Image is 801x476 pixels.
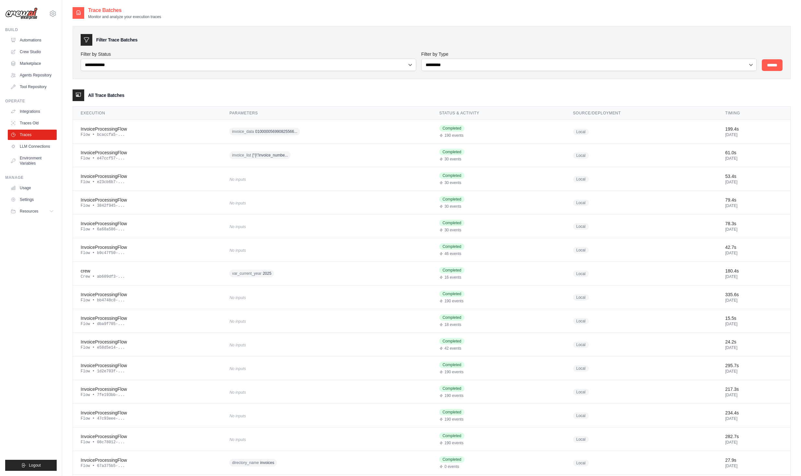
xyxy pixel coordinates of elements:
div: Flow • e58d5e14-... [81,345,214,350]
div: 335.6s [725,291,783,298]
span: Completed [439,172,464,179]
a: Automations [8,35,57,45]
div: Operate [5,99,57,104]
span: No inputs [229,296,246,300]
div: No inputs [229,293,354,302]
div: [DATE] [725,392,783,398]
span: No inputs [229,225,246,229]
span: Completed [439,267,464,273]
tr: View details for InvoiceProcessingFlow execution [73,404,790,427]
div: Flow • 08c78012-... [81,440,214,445]
h2: Trace Batches [88,6,161,14]
div: InvoiceProcessingFlow [81,291,214,298]
tr: View details for InvoiceProcessingFlow execution [73,120,790,144]
div: InvoiceProcessingFlow [81,315,214,321]
div: InvoiceProcessingFlow [81,457,214,463]
span: 30 events [444,157,461,162]
div: [DATE] [725,416,783,421]
div: [DATE] [725,463,783,469]
span: 0 events [444,464,459,469]
span: 42 events [444,346,461,351]
th: Source/Deployment [565,107,717,120]
div: Manage [5,175,57,180]
div: Build [5,27,57,32]
div: [DATE] [725,440,783,445]
span: No inputs [229,437,246,442]
label: Filter by Status [81,51,416,57]
div: InvoiceProcessingFlow [81,410,214,416]
div: 199.4s [725,126,783,132]
span: Local [573,129,589,135]
div: [DATE] [725,321,783,327]
div: [DATE] [725,274,783,279]
div: Flow • dba9f705-... [81,321,214,327]
a: Marketplace [8,58,57,69]
tr: View details for InvoiceProcessingFlow execution [73,427,790,451]
span: var_current_year [232,271,261,276]
div: InvoiceProcessingFlow [81,197,214,203]
span: No inputs [229,343,246,347]
span: Completed [439,243,464,250]
button: Logout [5,460,57,471]
th: Timing [717,107,790,120]
div: InvoiceProcessingFlow [81,173,214,180]
tr: View details for InvoiceProcessingFlow execution [73,356,790,380]
span: Completed [439,291,464,297]
span: Local [573,200,589,206]
tr: View details for InvoiceProcessingFlow execution [73,144,790,167]
span: No inputs [229,390,246,395]
label: Filter by Type [421,51,757,57]
span: Completed [439,409,464,415]
span: Completed [439,220,464,226]
div: 217.3s [725,386,783,392]
tr: View details for crew execution [73,262,790,285]
span: Local [573,247,589,253]
a: Agents Repository [8,70,57,80]
span: Local [573,460,589,466]
div: [DATE] [725,227,783,232]
div: 180.4s [725,268,783,274]
tr: View details for InvoiceProcessingFlow execution [73,380,790,404]
div: InvoiceProcessingFlow [81,386,214,392]
div: Flow • e23cb6b7-... [81,180,214,185]
div: [DATE] [725,369,783,374]
span: Local [573,223,589,230]
span: Local [573,271,589,277]
th: Parameters [222,107,431,120]
div: InvoiceProcessingFlow [81,362,214,369]
span: Completed [439,149,464,155]
div: Flow • bcaccfa5-... [81,132,214,137]
div: No inputs [229,246,354,254]
div: No inputs [229,435,354,444]
tr: View details for InvoiceProcessingFlow execution [73,191,790,215]
div: No inputs [229,340,354,349]
span: Local [573,342,589,348]
span: No inputs [229,414,246,418]
a: Tool Repository [8,82,57,92]
span: invoice_data [232,129,254,134]
div: Flow • 7fe193bb-... [81,392,214,398]
div: InvoiceProcessingFlow [81,244,214,250]
span: ["{\"invoice_numbe... [252,153,288,158]
a: Environment Variables [8,153,57,168]
span: Completed [439,314,464,321]
span: No inputs [229,319,246,324]
p: Monitor and analyze your execution traces [88,14,161,19]
span: Local [573,436,589,443]
button: Resources [8,206,57,216]
div: No inputs [229,388,354,396]
div: 15.5s [725,315,783,321]
span: 30 events [444,227,461,233]
span: 010000056990825566... [255,129,297,134]
span: 2025 [263,271,271,276]
div: [DATE] [725,132,783,137]
div: Crew • ab609df3-... [81,274,214,279]
div: 53.4s [725,173,783,180]
div: No inputs [229,175,354,183]
img: Logo [5,7,38,20]
div: Flow • 47c93eee-... [81,416,214,421]
a: Traces Old [8,118,57,128]
span: Local [573,318,589,324]
div: InvoiceProcessingFlow [81,433,214,440]
th: Execution [73,107,222,120]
